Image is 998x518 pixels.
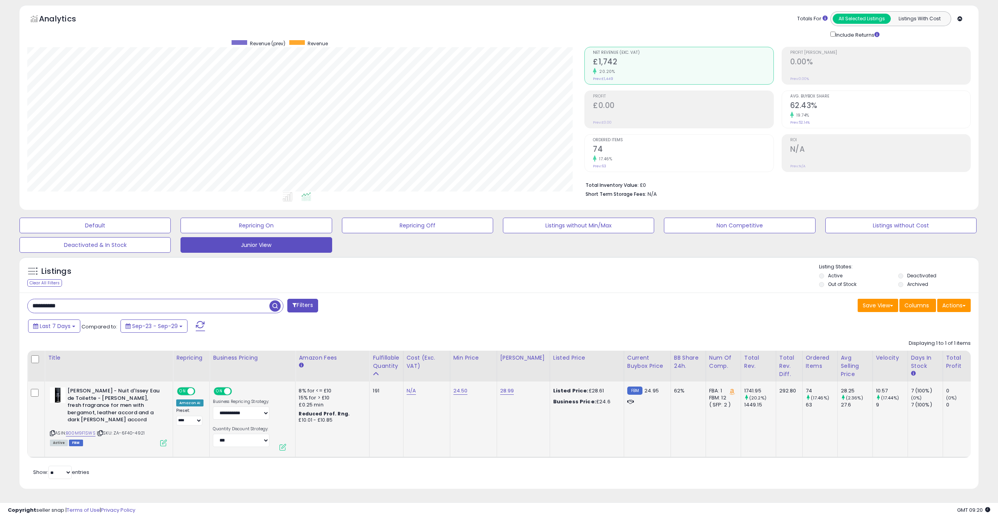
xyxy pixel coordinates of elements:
[593,120,612,125] small: Prev: £0.00
[596,156,612,162] small: 17.46%
[27,279,62,287] div: Clear All Filters
[66,430,96,436] a: B00M9F1SWS
[299,410,350,417] b: Reduced Prof. Rng.
[299,354,366,362] div: Amazon Fees
[911,401,943,408] div: 7 (100%)
[215,388,225,395] span: ON
[33,468,89,476] span: Show: entries
[180,237,332,253] button: Junior View
[176,399,203,406] div: Amazon AI
[909,340,971,347] div: Displaying 1 to 1 of 1 items
[586,180,965,189] li: £0
[846,395,863,401] small: (2.36%)
[48,354,170,362] div: Title
[797,15,828,23] div: Totals For
[644,387,659,394] span: 24.95
[8,506,36,514] strong: Copyright
[67,506,100,514] a: Terms of Use
[825,218,977,233] button: Listings without Cost
[500,354,547,362] div: [PERSON_NAME]
[132,322,178,330] span: Sep-23 - Sep-29
[373,387,397,394] div: 191
[811,395,829,401] small: (17.46%)
[299,387,363,394] div: 8% for <= £10
[586,182,639,188] b: Total Inventory Value:
[407,387,416,395] a: N/A
[593,76,613,81] small: Prev: £1,449
[674,354,702,370] div: BB Share 24h.
[81,323,117,330] span: Compared to:
[593,164,606,169] small: Prev: 63
[806,387,837,394] div: 74
[97,430,145,436] span: | SKU: ZA-6F40-4921
[287,299,318,312] button: Filters
[213,354,292,362] div: Business Pricing
[299,362,303,369] small: Amazon Fees.
[39,13,91,26] h5: Analytics
[790,51,970,55] span: Profit [PERSON_NAME]
[664,218,815,233] button: Non Competitive
[833,14,891,24] button: All Selected Listings
[453,387,468,395] a: 24.50
[828,272,842,279] label: Active
[876,354,904,362] div: Velocity
[627,354,667,370] div: Current Buybox Price
[593,101,773,112] h2: £0.00
[553,387,589,394] b: Listed Price:
[41,266,71,277] h5: Listings
[627,387,642,395] small: FBM
[308,40,328,47] span: Revenue
[790,164,805,169] small: Prev: N/A
[593,145,773,155] h2: 74
[790,76,809,81] small: Prev: 0.00%
[946,354,975,370] div: Total Profit
[841,354,869,378] div: Avg Selling Price
[69,440,83,446] span: FBM
[744,387,776,394] div: 1741.95
[674,387,700,394] div: 62%
[907,272,936,279] label: Deactivated
[593,94,773,99] span: Profit
[790,57,970,68] h2: 0.00%
[593,138,773,142] span: Ordered Items
[779,354,799,378] div: Total Rev. Diff.
[503,218,654,233] button: Listings without Min/Max
[819,263,979,271] p: Listing States:
[28,319,80,333] button: Last 7 Days
[176,408,203,426] div: Preset:
[19,237,171,253] button: Deactivated & In Stock
[899,299,936,312] button: Columns
[911,395,922,401] small: (0%)
[744,401,776,408] div: 1449.15
[709,394,735,401] div: FBM: 12
[50,387,65,403] img: 31BLNkznhqL._SL40_.jpg
[553,398,596,405] b: Business Price:
[250,40,285,47] span: Revenue (prev)
[19,218,171,233] button: Default
[299,417,363,424] div: £10.01 - £10.85
[881,395,899,401] small: (17.44%)
[779,387,796,394] div: 292.80
[709,387,735,394] div: FBA: 1
[120,319,188,333] button: Sep-23 - Sep-29
[40,322,71,330] span: Last 7 Days
[596,69,615,75] small: 20.20%
[593,51,773,55] span: Net Revenue (Exc. VAT)
[373,354,400,370] div: Fulfillable Quantity
[213,426,269,432] label: Quantity Discount Strategy:
[453,354,494,362] div: Min Price
[500,387,514,395] a: 28.99
[825,30,889,39] div: Include Returns
[553,398,618,405] div: £24.6
[50,387,167,445] div: ASIN:
[709,354,738,370] div: Num of Comp.
[749,395,766,401] small: (20.2%)
[790,94,970,99] span: Avg. Buybox Share
[50,440,68,446] span: All listings currently available for purchase on Amazon
[67,387,162,426] b: [PERSON_NAME] - Nuit d'Issey Eau de Toilette - [PERSON_NAME], fresh fragrance for men with bergam...
[213,399,269,404] label: Business Repricing Strategy:
[946,387,978,394] div: 0
[8,507,135,514] div: seller snap | |
[876,387,908,394] div: 10.57
[299,394,363,401] div: 15% for > £10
